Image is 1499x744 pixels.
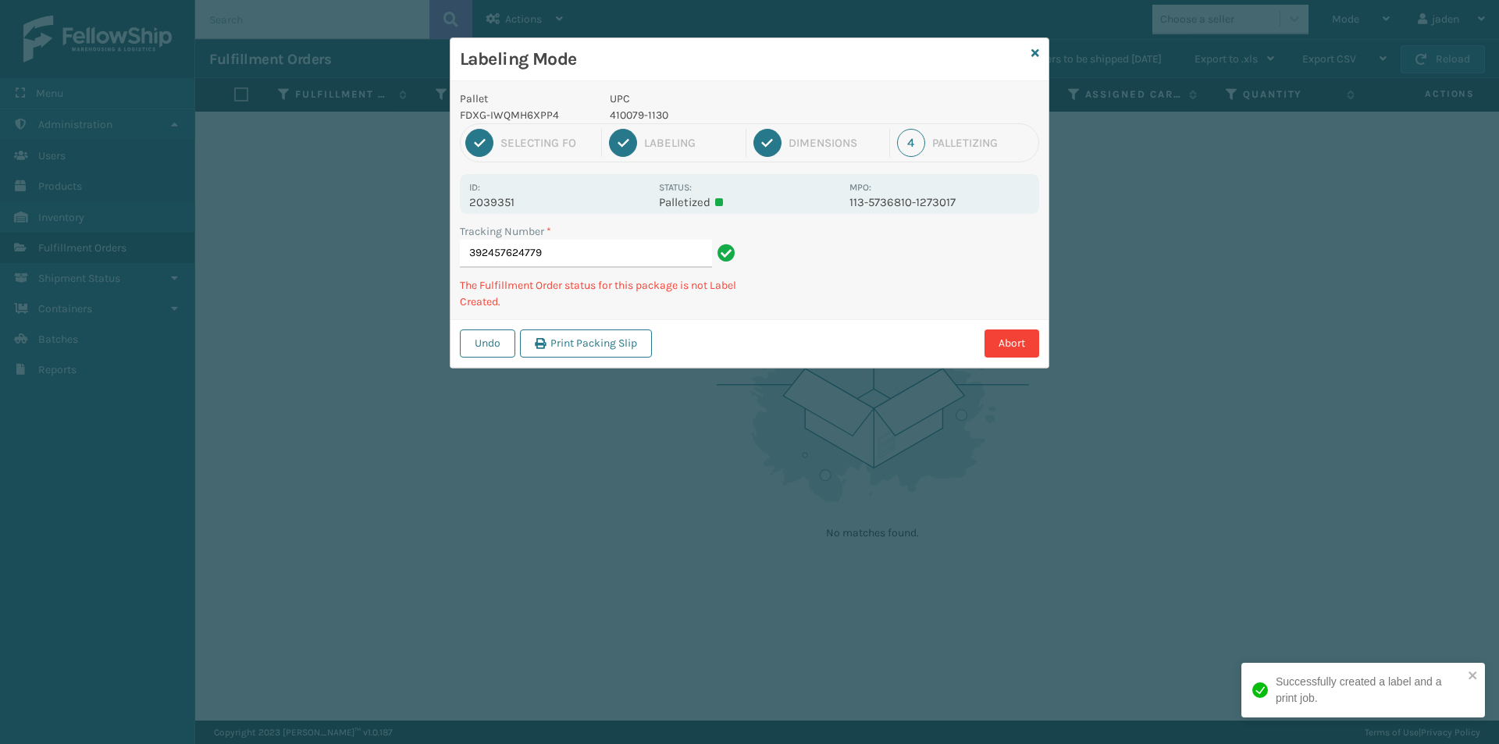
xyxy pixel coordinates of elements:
button: Undo [460,329,515,358]
div: Dimensions [789,136,882,150]
label: Id: [469,182,480,193]
p: Palletized [659,195,839,209]
h3: Labeling Mode [460,48,1025,71]
label: Tracking Number [460,223,551,240]
p: The Fulfillment Order status for this package is not Label Created. [460,277,740,310]
label: Status: [659,182,692,193]
div: 2 [609,129,637,157]
div: Palletizing [932,136,1034,150]
label: MPO: [849,182,871,193]
div: Successfully created a label and a print job. [1276,674,1463,707]
p: Pallet [460,91,591,107]
p: FDXG-IWQMH6XPP4 [460,107,591,123]
div: Labeling [644,136,738,150]
button: Print Packing Slip [520,329,652,358]
div: 4 [897,129,925,157]
div: 3 [753,129,782,157]
div: 1 [465,129,493,157]
div: Selecting FO [500,136,594,150]
p: 410079-1130 [610,107,840,123]
button: Abort [984,329,1039,358]
p: 2039351 [469,195,650,209]
p: UPC [610,91,840,107]
p: 113-5736810-1273017 [849,195,1030,209]
button: close [1468,669,1479,684]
